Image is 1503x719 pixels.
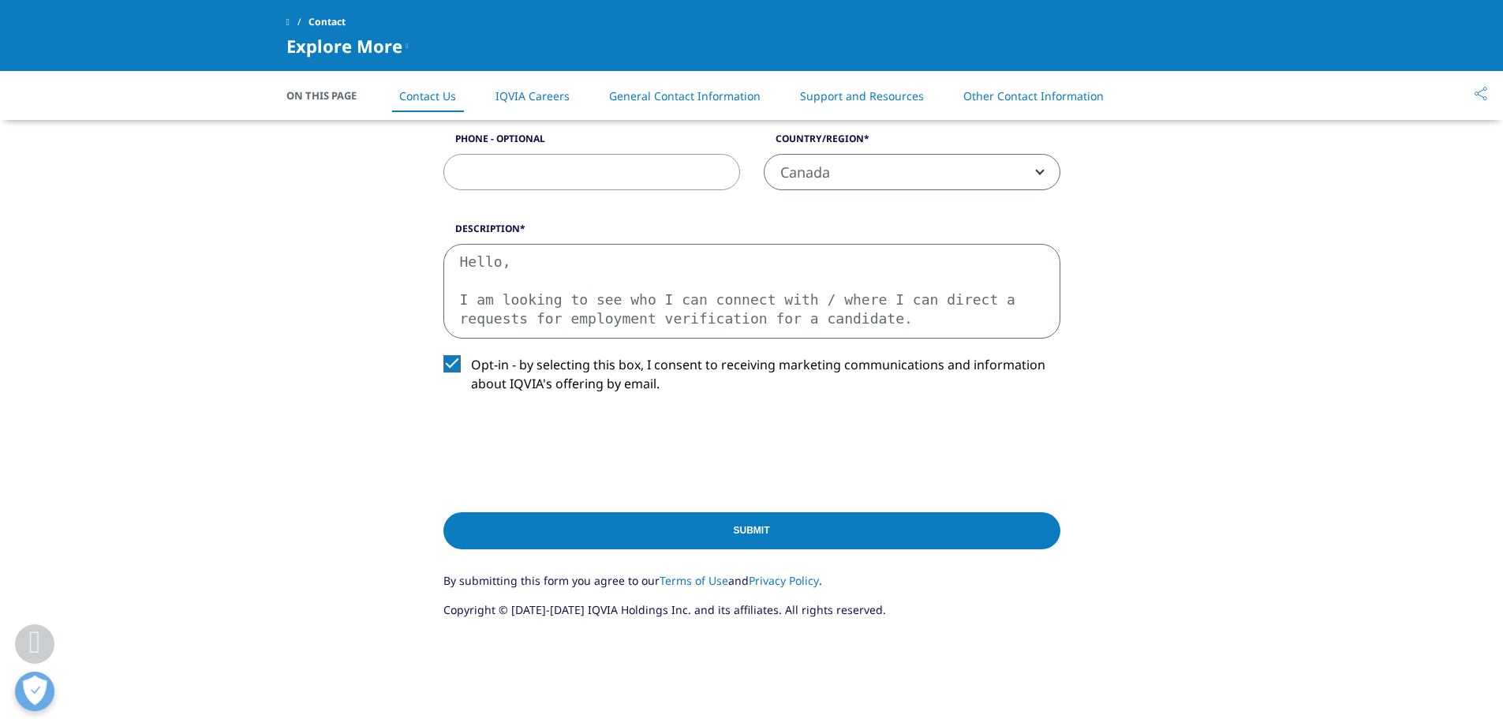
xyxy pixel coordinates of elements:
[443,418,683,480] iframe: reCAPTCHA
[286,36,402,55] span: Explore More
[495,88,570,103] a: IQVIA Careers
[443,572,1060,601] p: By submitting this form you agree to our and .
[963,88,1104,103] a: Other Contact Information
[443,601,1060,631] p: Copyright © [DATE]-[DATE] IQVIA Holdings Inc. and its affiliates. All rights reserved.
[443,512,1060,549] input: Submit
[443,355,1060,402] label: Opt-in - by selecting this box, I consent to receiving marketing communications and information a...
[443,222,1060,244] label: Description
[308,8,346,36] span: Contact
[749,573,819,588] a: Privacy Policy
[800,88,924,103] a: Support and Resources
[286,88,373,103] span: On This Page
[660,573,728,588] a: Terms of Use
[443,132,740,154] label: Phone - Optional
[399,88,456,103] a: Contact Us
[15,672,54,711] button: Open Preferences
[764,132,1060,154] label: Country/Region
[765,155,1060,191] span: Canada
[609,88,761,103] a: General Contact Information
[764,154,1060,190] span: Canada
